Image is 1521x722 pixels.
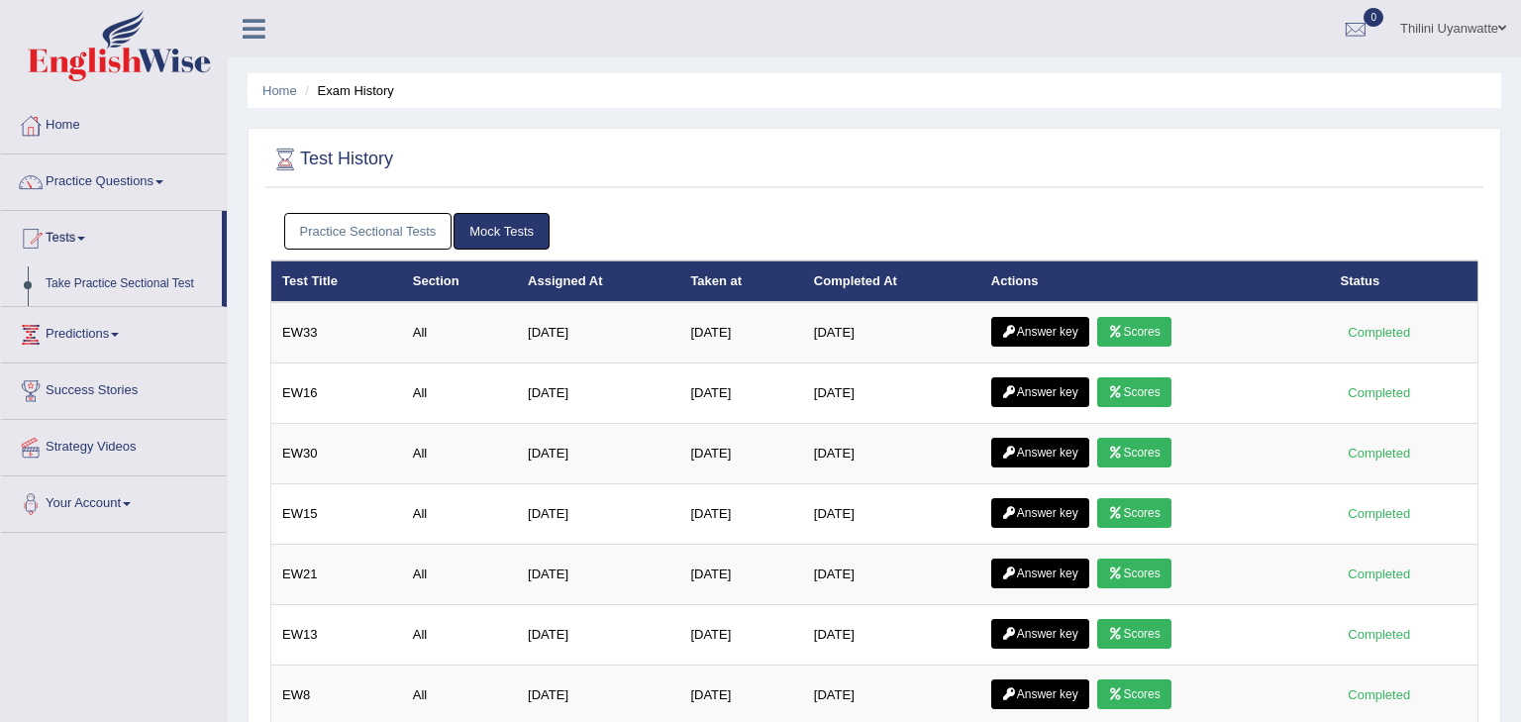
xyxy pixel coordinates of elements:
th: Section [402,260,517,302]
td: [DATE] [803,605,980,666]
td: [DATE] [679,424,802,484]
td: EW21 [271,545,402,605]
div: Completed [1341,322,1418,343]
th: Taken at [679,260,802,302]
a: Answer key [991,317,1089,347]
td: [DATE] [517,484,679,545]
a: Scores [1097,559,1170,588]
td: [DATE] [803,545,980,605]
th: Assigned At [517,260,679,302]
a: Strategy Videos [1,420,227,469]
td: All [402,484,517,545]
th: Completed At [803,260,980,302]
a: Take Practice Sectional Test [37,266,222,302]
div: Completed [1341,443,1418,464]
div: Completed [1341,382,1418,403]
a: Scores [1097,498,1170,528]
td: EW15 [271,484,402,545]
a: Answer key [991,377,1089,407]
td: [DATE] [517,424,679,484]
div: Completed [1341,564,1418,584]
div: Completed [1341,503,1418,524]
td: EW33 [271,302,402,363]
td: [DATE] [679,484,802,545]
td: All [402,363,517,424]
td: [DATE] [803,363,980,424]
a: Scores [1097,438,1170,467]
a: Success Stories [1,363,227,413]
td: All [402,424,517,484]
h2: Test History [270,145,393,174]
a: Practice Questions [1,155,227,204]
li: Exam History [300,81,394,100]
th: Test Title [271,260,402,302]
td: EW16 [271,363,402,424]
a: Home [262,83,297,98]
a: Answer key [991,679,1089,709]
td: [DATE] [517,545,679,605]
a: Practice Sectional Tests [284,213,453,250]
td: [DATE] [517,605,679,666]
a: Predictions [1,307,227,357]
a: Your Account [1,476,227,526]
span: 0 [1364,8,1383,27]
td: [DATE] [803,302,980,363]
th: Status [1330,260,1478,302]
td: [DATE] [517,363,679,424]
td: [DATE] [679,605,802,666]
th: Actions [980,260,1330,302]
a: Mock Tests [454,213,550,250]
a: Answer key [991,559,1089,588]
a: Scores [1097,377,1170,407]
td: All [402,302,517,363]
td: [DATE] [679,302,802,363]
a: Scores [1097,619,1170,649]
td: [DATE] [517,302,679,363]
td: EW13 [271,605,402,666]
a: Answer key [991,438,1089,467]
td: [DATE] [679,545,802,605]
a: Take Mock Test [37,302,222,338]
a: Answer key [991,498,1089,528]
a: Scores [1097,679,1170,709]
td: All [402,605,517,666]
td: [DATE] [803,424,980,484]
td: [DATE] [679,363,802,424]
div: Completed [1341,624,1418,645]
a: Home [1,98,227,148]
td: EW30 [271,424,402,484]
a: Answer key [991,619,1089,649]
div: Completed [1341,684,1418,705]
a: Tests [1,211,222,260]
a: Scores [1097,317,1170,347]
td: [DATE] [803,484,980,545]
td: All [402,545,517,605]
